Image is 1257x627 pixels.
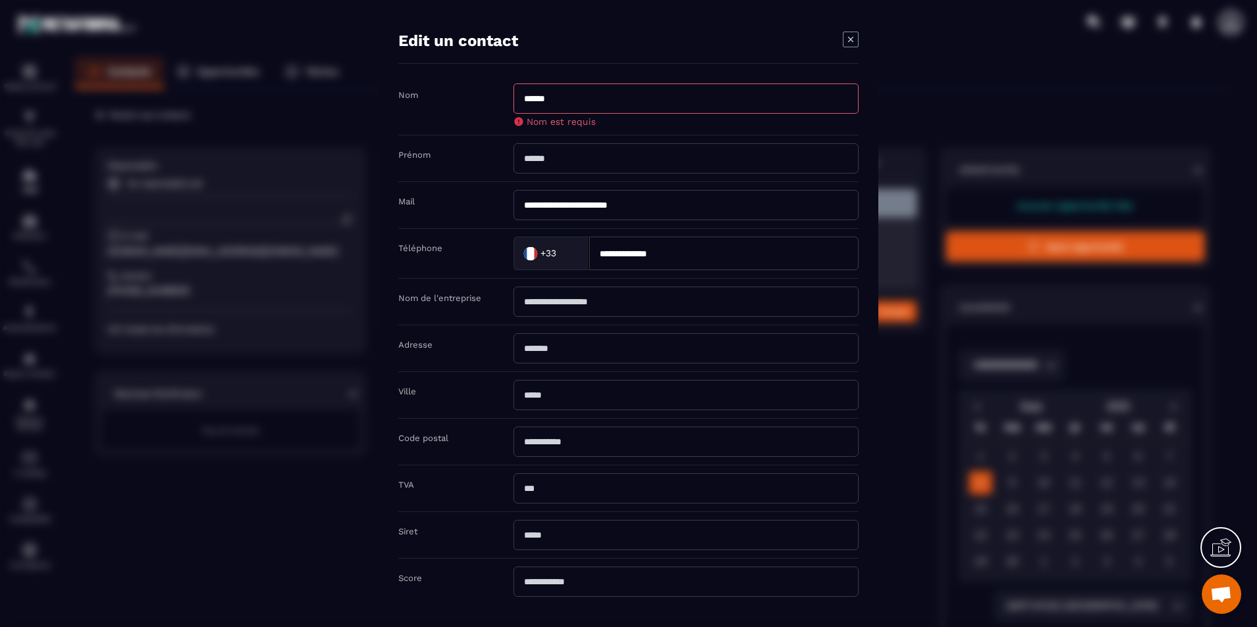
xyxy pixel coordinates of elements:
span: Nom est requis [527,116,596,127]
span: +33 [540,246,556,260]
div: Ouvrir le chat [1202,574,1241,614]
input: Search for option [559,243,575,263]
label: Code postal [398,433,448,443]
label: TVA [398,480,414,490]
div: Search for option [513,237,589,270]
label: Score [398,573,422,583]
label: Adresse [398,340,433,350]
label: Siret [398,526,417,536]
label: Téléphone [398,243,442,253]
label: Mail [398,197,415,206]
label: Ville [398,386,416,396]
label: Nom [398,90,418,100]
img: Country Flag [517,240,544,266]
label: Nom de l'entreprise [398,293,481,303]
h4: Edit un contact [398,32,518,50]
label: Prénom [398,150,431,160]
